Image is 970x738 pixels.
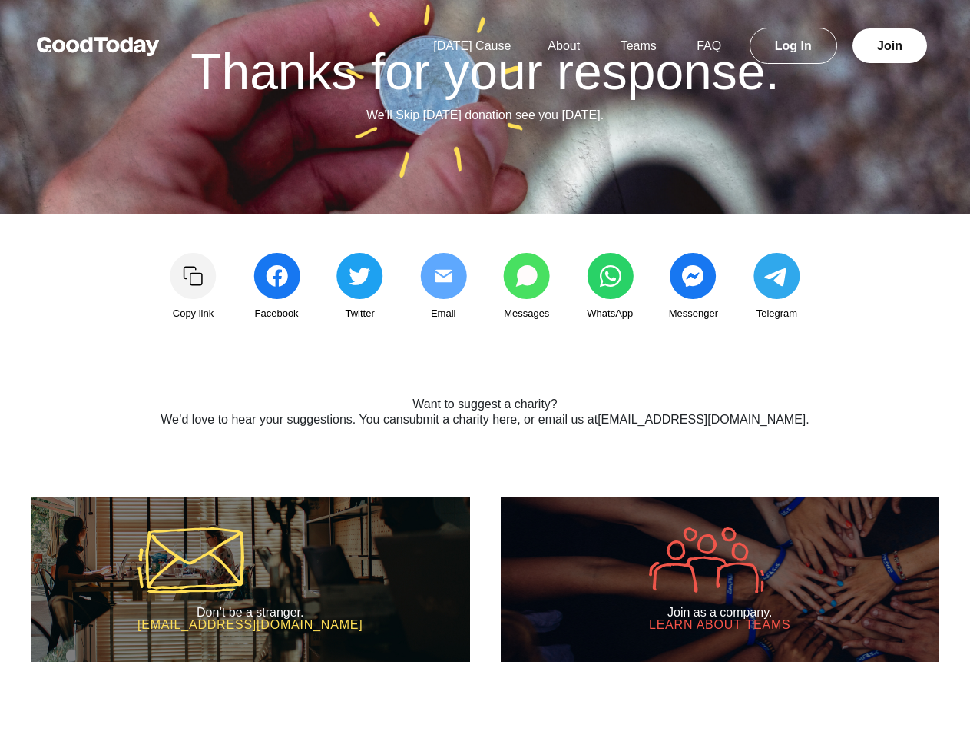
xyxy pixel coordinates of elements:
span: Facebook [255,305,299,322]
a: Facebook [238,253,315,322]
a: Messenger [655,253,732,322]
h2: Join as a company. [649,606,791,620]
a: Teams [602,39,675,52]
span: Email [431,305,456,322]
img: share_telegram-202ce42bf2dc56a75ae6f480dc55a76afea62cc0f429ad49403062cf127563fc.svg [753,253,800,299]
img: GoodToday [37,37,160,56]
img: share_twitter-4edeb73ec953106eaf988c2bc856af36d9939993d6d052e2104170eae85ec90a.svg [336,253,383,299]
h3: Learn about Teams [649,619,791,631]
h2: Don’t be a stranger. [137,606,363,620]
span: WhatsApp [587,305,633,322]
a: FAQ [678,39,740,52]
a: Twitter [322,253,399,322]
img: share_messages-3b1fb8c04668ff7766dd816aae91723b8c2b0b6fc9585005e55ff97ac9a0ace1.svg [503,253,550,299]
span: Telegram [756,305,797,322]
span: Messenger [669,305,718,322]
h1: Thanks for your response. [48,46,922,97]
a: Log In [750,28,837,64]
a: [EMAIL_ADDRESS][DOMAIN_NAME] [598,413,806,426]
a: Join as a company. Learn about Teams [501,497,940,662]
a: Messages [488,253,565,322]
img: icon-company-9005efa6fbb31de5087adda016c9bae152a033d430c041dc1efcb478492f602d.svg [649,527,764,593]
h2: Want to suggest a charity? [104,397,867,411]
img: share_messenger-c45e1c7bcbce93979a22818f7576546ad346c06511f898ed389b6e9c643ac9fb.svg [670,253,717,299]
img: icon-mail-5a43aaca37e600df00e56f9b8d918e47a1bfc3b774321cbcea002c40666e291d.svg [137,527,244,593]
img: Copy link [170,253,217,299]
a: [DATE] Cause [415,39,529,52]
span: Twitter [345,305,374,322]
a: Don’t be a stranger. [EMAIL_ADDRESS][DOMAIN_NAME] [31,497,470,662]
span: Messages [504,305,549,322]
a: Telegram [738,253,815,322]
a: Copy link [155,253,232,322]
a: Email [405,253,482,322]
a: submit a charity here [403,413,518,426]
a: Join [852,28,927,63]
h3: [EMAIL_ADDRESS][DOMAIN_NAME] [137,619,363,631]
img: share_whatsapp-5443f3cdddf22c2a0b826378880ed971e5ae1b823a31c339f5b218d16a196cbc.svg [587,253,634,299]
img: share_email2-0c4679e4b4386d6a5b86d8c72d62db284505652625843b8f2b6952039b23a09d.svg [420,253,467,299]
span: Copy link [173,305,214,322]
a: About [529,39,598,52]
a: WhatsApp [571,253,648,322]
p: We’d love to hear your suggestions. You can , or email us at . [104,411,867,429]
img: share_facebook-c991d833322401cbb4f237049bfc194d63ef308eb3503c7c3024a8cbde471ffb.svg [253,253,300,299]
